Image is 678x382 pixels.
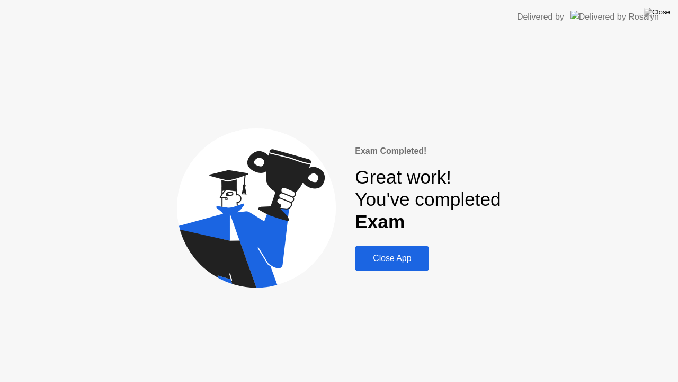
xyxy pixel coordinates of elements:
[355,166,501,233] div: Great work! You've completed
[355,211,405,232] b: Exam
[355,246,429,271] button: Close App
[355,145,501,158] div: Exam Completed!
[644,8,670,16] img: Close
[358,254,426,263] div: Close App
[570,11,659,23] img: Delivered by Rosalyn
[517,11,564,23] div: Delivered by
